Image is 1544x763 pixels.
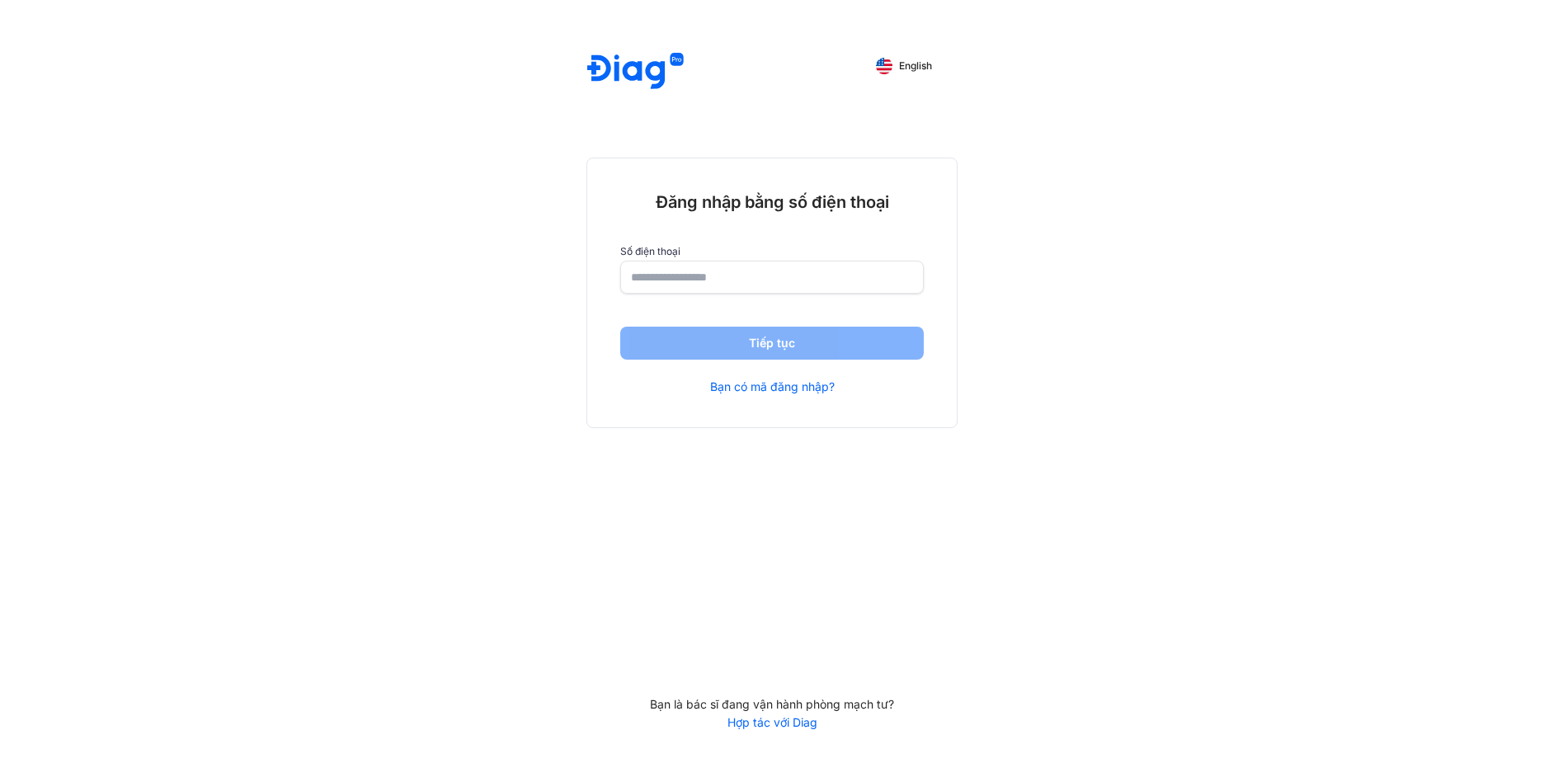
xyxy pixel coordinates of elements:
[876,58,892,74] img: English
[620,191,924,213] div: Đăng nhập bằng số điện thoại
[586,697,958,712] div: Bạn là bác sĩ đang vận hành phòng mạch tư?
[864,53,944,79] button: English
[587,53,684,92] img: logo
[620,246,924,257] label: Số điện thoại
[899,60,932,72] span: English
[620,327,924,360] button: Tiếp tục
[586,715,958,730] a: Hợp tác với Diag
[710,379,835,394] a: Bạn có mã đăng nhập?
